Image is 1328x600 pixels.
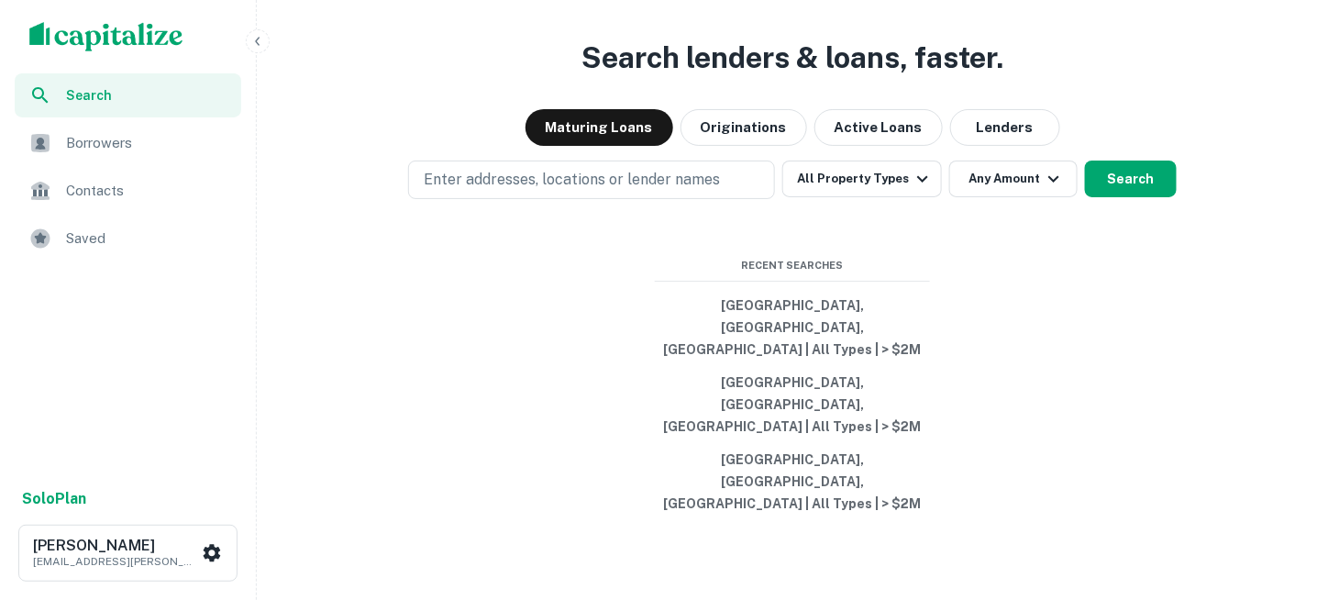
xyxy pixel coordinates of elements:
iframe: Chat Widget [1236,453,1328,541]
p: [EMAIL_ADDRESS][PERSON_NAME][DOMAIN_NAME] [33,553,198,570]
p: Enter addresses, locations or lender names [424,169,720,191]
button: Active Loans [814,109,943,146]
span: Borrowers [66,132,230,154]
button: [GEOGRAPHIC_DATA], [GEOGRAPHIC_DATA], [GEOGRAPHIC_DATA] | All Types | > $2M [655,366,930,443]
button: All Property Types [782,161,942,197]
h3: Search lenders & loans, faster. [581,36,1003,80]
a: Saved [15,217,241,261]
a: Borrowers [15,121,241,165]
a: Search [15,73,241,117]
button: [PERSON_NAME][EMAIL_ADDRESS][PERSON_NAME][DOMAIN_NAME] [18,525,238,582]
a: Contacts [15,169,241,213]
img: capitalize-logo.png [29,22,183,51]
button: Originations [681,109,807,146]
button: Search [1085,161,1177,197]
button: [GEOGRAPHIC_DATA], [GEOGRAPHIC_DATA], [GEOGRAPHIC_DATA] | All Types | > $2M [655,289,930,366]
button: Lenders [950,109,1060,146]
h6: [PERSON_NAME] [33,539,198,553]
button: [GEOGRAPHIC_DATA], [GEOGRAPHIC_DATA], [GEOGRAPHIC_DATA] | All Types | > $2M [655,443,930,520]
button: Maturing Loans [526,109,673,146]
a: SoloPlan [22,488,86,510]
span: Search [66,85,230,106]
span: Recent Searches [655,258,930,273]
strong: Solo Plan [22,490,86,507]
button: Enter addresses, locations or lender names [408,161,775,199]
button: Any Amount [949,161,1078,197]
span: Saved [66,228,230,250]
span: Contacts [66,180,230,202]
